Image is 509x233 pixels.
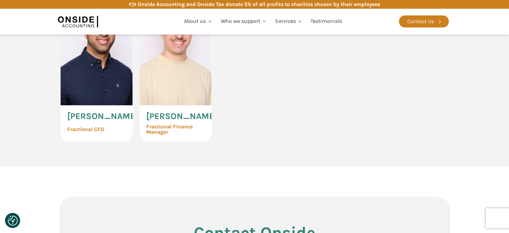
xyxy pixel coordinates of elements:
[407,17,434,26] div: Contact Us
[67,112,138,121] span: [PERSON_NAME]
[8,216,18,226] button: Consent Preferences
[8,216,18,226] img: Revisit consent button
[180,10,217,33] a: About us
[146,124,205,135] span: Fractional Finance Manager
[146,112,217,121] span: [PERSON_NAME]
[58,14,98,29] img: Onside Accounting
[307,10,346,33] a: Testimonials
[67,127,104,132] span: Fractional CFO
[271,10,307,33] a: Services
[399,15,449,27] a: Contact Us
[217,10,271,33] a: Who we support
